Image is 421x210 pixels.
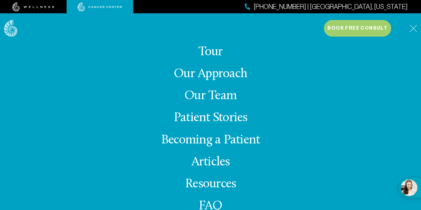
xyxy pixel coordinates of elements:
[409,25,417,32] img: icon-hamburger
[12,2,54,12] img: wellness
[174,111,248,124] a: Patient Stories
[17,17,73,23] div: Domain: [DOMAIN_NAME]
[161,134,260,147] a: Becoming a Patient
[25,43,60,47] div: Domain Overview
[198,46,223,59] a: Tour
[174,68,247,81] a: Our Approach
[19,11,33,16] div: v 4.0.25
[184,90,237,103] a: Our Team
[66,42,72,47] img: tab_keywords_by_traffic_grey.svg
[74,43,112,47] div: Keywords by Traffic
[11,11,16,16] img: logo_orange.svg
[324,20,391,37] button: Book Free Consult
[78,2,122,12] img: cancer center
[254,2,408,12] span: [PHONE_NUMBER] | [GEOGRAPHIC_DATA], [US_STATE]
[191,156,230,169] a: Articles
[18,42,23,47] img: tab_domain_overview_orange.svg
[11,17,16,23] img: website_grey.svg
[245,2,408,12] a: [PHONE_NUMBER] | [GEOGRAPHIC_DATA], [US_STATE]
[185,178,236,191] a: Resources
[4,20,18,37] img: logo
